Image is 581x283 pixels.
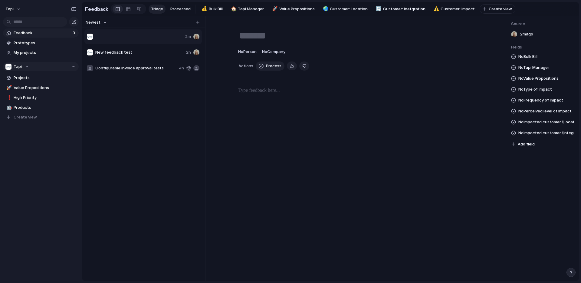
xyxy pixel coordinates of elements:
[3,103,79,112] a: 🤖Products
[434,5,438,12] div: ⚠️
[518,108,572,115] span: No Perceived level of impact
[5,85,11,91] button: 🚀
[3,73,79,82] a: Projects
[149,5,166,14] a: Triage
[231,5,235,12] div: 🏠
[271,6,277,12] button: 🚀
[511,21,574,27] span: Source
[230,6,236,12] button: 🏠
[323,5,327,12] div: 🌏
[511,44,574,50] span: Fields
[511,140,536,148] button: Add field
[256,62,284,71] button: Process
[518,86,552,93] span: No Type of impact
[5,6,14,12] span: tapi
[3,93,79,102] a: ❗High Priority
[14,75,77,81] span: Projects
[3,83,79,92] a: 🚀Value Propositions
[170,6,191,12] span: Processed
[373,5,428,14] a: 🔄Customer: Inetgration
[269,5,317,14] a: 🚀Value Propositions
[95,49,184,55] span: New feedback test
[383,6,425,12] span: Customer: Inetgration
[266,63,281,69] span: Process
[3,28,79,38] a: Feedback3
[272,5,276,12] div: 🚀
[14,64,22,70] span: Tapi
[299,62,309,71] button: Delete
[261,47,287,57] button: NoCompany
[375,6,381,12] button: 🔄
[14,95,77,101] span: High Priority
[14,30,71,36] span: Feedback
[3,48,79,57] a: My projects
[237,47,258,57] button: NoPerson
[489,6,512,12] span: Create view
[5,95,11,101] button: ❗
[518,118,574,126] span: No Impacted customer (Location)
[179,65,184,71] span: 4h
[262,49,285,54] span: No Company
[518,97,563,104] span: No Frequency of impact
[6,104,11,111] div: 🤖
[186,49,191,55] span: 2h
[279,6,315,12] span: Value Propositions
[480,4,515,14] button: Create view
[14,40,77,46] span: Prototypes
[209,6,223,12] span: Bulk Bill
[85,18,108,26] button: Newest
[376,5,380,12] div: 🔄
[73,30,76,36] span: 3
[3,113,79,122] button: Create view
[14,85,77,91] span: Value Propositions
[320,5,370,14] a: 🌏Customer: Location
[520,31,533,37] span: 2m ago
[3,62,79,71] button: Tapi
[238,6,264,12] span: Tapi Manager
[330,6,368,12] span: Customer: Location
[14,50,77,56] span: My projects
[518,53,537,60] span: No Bulk Bill
[151,6,163,12] span: Triage
[95,65,176,71] span: Configurable invoice approval tests
[14,105,77,111] span: Products
[433,6,439,12] button: ⚠️
[168,5,193,14] a: Processed
[198,5,225,14] a: 💰Bulk Bill
[430,5,478,14] a: ⚠️Customer: Impact
[238,63,253,69] span: Actions
[201,6,207,12] button: 💰
[86,19,100,25] span: Newest
[85,5,108,13] h2: Feedback
[238,49,257,54] span: No Person
[518,129,574,137] span: No Impacted customer (Integration)
[322,6,328,12] button: 🌏
[14,114,37,120] span: Create view
[441,6,475,12] span: Customer: Impact
[518,75,559,82] span: No Value Propositions
[202,5,206,12] div: 💰
[6,94,11,101] div: ❗
[518,64,549,71] span: No Tapi Manager
[228,5,267,14] a: 🏠Tapi Manager
[3,4,24,14] button: tapi
[185,34,191,40] span: 2m
[6,84,11,91] div: 🚀
[518,141,535,147] span: Add field
[5,105,11,111] button: 🤖
[3,38,79,48] a: Prototypes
